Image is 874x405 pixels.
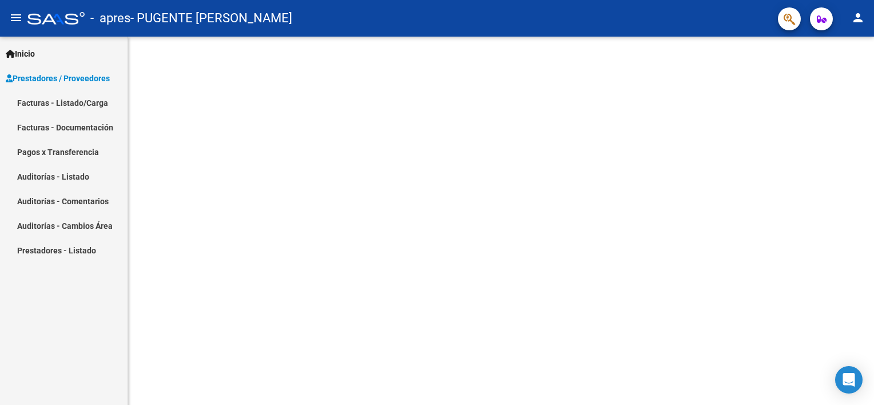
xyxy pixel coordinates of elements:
span: Inicio [6,47,35,60]
mat-icon: person [851,11,865,25]
span: - apres [90,6,130,31]
span: - PUGENTE [PERSON_NAME] [130,6,292,31]
span: Prestadores / Proveedores [6,72,110,85]
div: Open Intercom Messenger [835,366,863,394]
mat-icon: menu [9,11,23,25]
